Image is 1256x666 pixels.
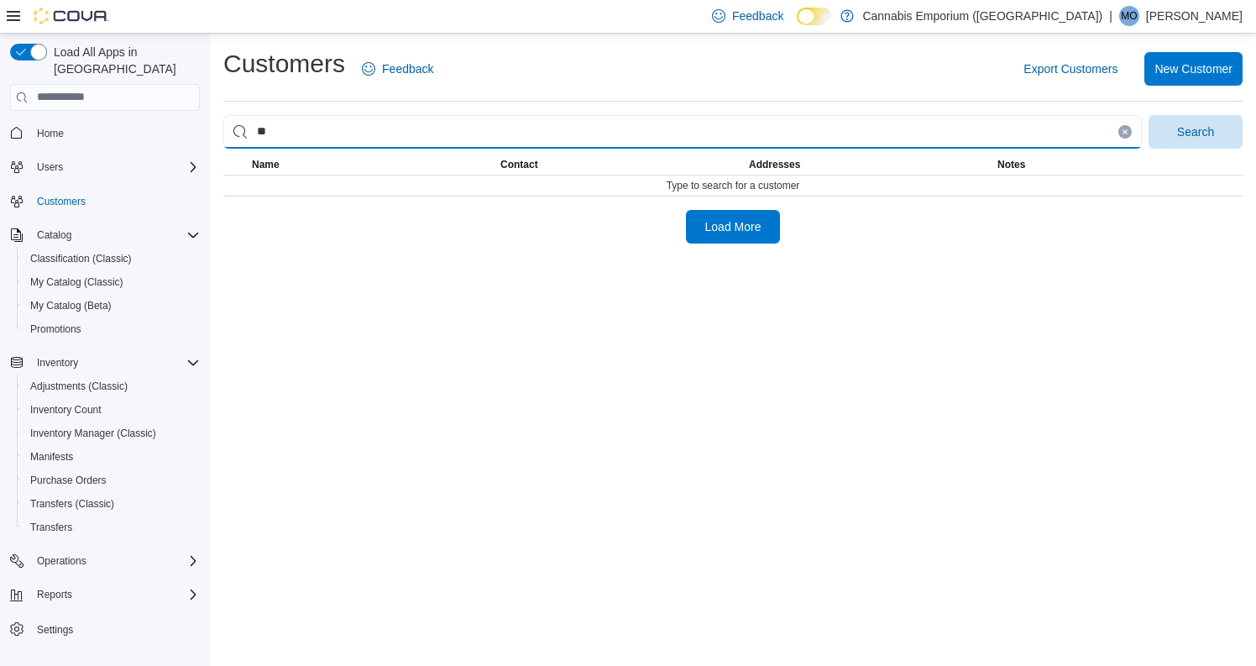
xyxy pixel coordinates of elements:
[24,272,130,292] a: My Catalog (Classic)
[24,376,200,396] span: Adjustments (Classic)
[30,123,200,144] span: Home
[1118,125,1132,139] button: Clear input
[24,494,200,514] span: Transfers (Classic)
[862,6,1102,26] p: Cannabis Emporium ([GEOGRAPHIC_DATA])
[30,551,93,571] button: Operations
[1177,123,1214,140] span: Search
[686,210,780,244] button: Load More
[797,25,798,26] span: Dark Mode
[24,447,200,467] span: Manifests
[30,225,200,245] span: Catalog
[732,8,783,24] span: Feedback
[30,353,85,373] button: Inventory
[24,517,200,538] span: Transfers
[24,376,134,396] a: Adjustments (Classic)
[30,521,72,534] span: Transfers
[223,47,345,81] h1: Customers
[30,450,73,464] span: Manifests
[17,294,207,317] button: My Catalog (Beta)
[1154,60,1232,77] span: New Customer
[749,158,800,171] span: Addresses
[3,351,207,375] button: Inventory
[355,52,440,86] a: Feedback
[37,588,72,601] span: Reports
[24,272,200,292] span: My Catalog (Classic)
[17,516,207,539] button: Transfers
[34,8,109,24] img: Cova
[3,223,207,247] button: Catalog
[24,423,200,443] span: Inventory Manager (Classic)
[24,470,200,490] span: Purchase Orders
[30,299,112,312] span: My Catalog (Beta)
[24,249,200,269] span: Classification (Classic)
[30,157,70,177] button: Users
[17,492,207,516] button: Transfers (Classic)
[17,375,207,398] button: Adjustments (Classic)
[997,158,1025,171] span: Notes
[30,403,102,417] span: Inventory Count
[30,551,200,571] span: Operations
[1109,6,1112,26] p: |
[24,447,80,467] a: Manifests
[1149,115,1243,149] button: Search
[30,585,79,605] button: Reports
[37,356,78,370] span: Inventory
[382,60,433,77] span: Feedback
[667,179,800,192] span: Type to search for a customer
[30,497,114,511] span: Transfers (Classic)
[1119,6,1139,26] div: Mona Ozkurt
[37,228,71,242] span: Catalog
[30,225,78,245] button: Catalog
[30,191,200,212] span: Customers
[705,218,761,235] span: Load More
[24,470,113,490] a: Purchase Orders
[24,296,118,316] a: My Catalog (Beta)
[1146,6,1243,26] p: [PERSON_NAME]
[17,469,207,492] button: Purchase Orders
[47,44,200,77] span: Load All Apps in [GEOGRAPHIC_DATA]
[30,275,123,289] span: My Catalog (Classic)
[17,398,207,422] button: Inventory Count
[24,494,121,514] a: Transfers (Classic)
[37,554,86,568] span: Operations
[24,319,88,339] a: Promotions
[24,423,163,443] a: Inventory Manager (Classic)
[17,247,207,270] button: Classification (Classic)
[30,157,200,177] span: Users
[30,620,80,640] a: Settings
[500,158,538,171] span: Contact
[17,270,207,294] button: My Catalog (Classic)
[24,249,139,269] a: Classification (Classic)
[37,127,64,140] span: Home
[1144,52,1243,86] button: New Customer
[1017,52,1124,86] button: Export Customers
[24,319,200,339] span: Promotions
[3,616,207,641] button: Settings
[30,474,107,487] span: Purchase Orders
[30,353,200,373] span: Inventory
[30,123,71,144] a: Home
[37,195,86,208] span: Customers
[1023,60,1117,77] span: Export Customers
[30,585,200,605] span: Reports
[3,583,207,606] button: Reports
[37,623,73,637] span: Settings
[1121,6,1137,26] span: MO
[3,549,207,573] button: Operations
[3,121,207,145] button: Home
[24,517,79,538] a: Transfers
[797,8,832,25] input: Dark Mode
[30,618,200,639] span: Settings
[17,445,207,469] button: Manifests
[30,427,156,440] span: Inventory Manager (Classic)
[30,252,132,265] span: Classification (Classic)
[24,400,200,420] span: Inventory Count
[3,155,207,179] button: Users
[17,317,207,341] button: Promotions
[24,400,108,420] a: Inventory Count
[30,323,81,336] span: Promotions
[30,191,92,212] a: Customers
[30,380,128,393] span: Adjustments (Classic)
[252,158,280,171] span: Name
[37,160,63,174] span: Users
